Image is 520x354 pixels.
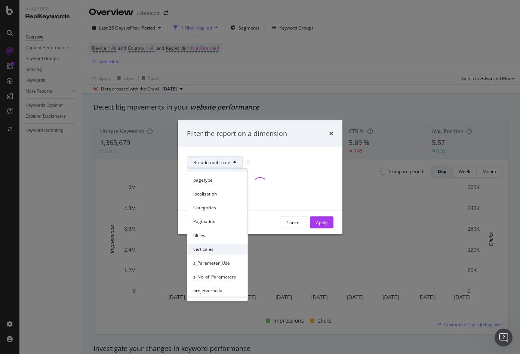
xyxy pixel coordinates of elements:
span: localisation [193,191,241,197]
div: Apply [316,219,327,225]
span: Breadcrumb Tree [193,159,230,165]
span: verticales [193,246,241,253]
span: filtres [193,232,241,239]
iframe: Intercom live chat [495,329,513,347]
span: STRUCTURED DATA [187,296,247,308]
div: times [329,129,333,138]
span: projetverbolia [193,287,241,294]
button: Apply [310,216,333,228]
div: modal [178,120,342,234]
span: pagetype [193,177,241,184]
span: Categories [193,204,241,211]
span: Pagination [193,218,241,225]
button: Breadcrumb Tree [187,156,243,168]
div: Filter the report on a dimension [187,129,287,138]
button: Cancel [280,216,307,228]
span: s_No_of_Parameters [193,274,241,280]
span: s_Parameter_Use [193,260,241,267]
div: Cancel [286,219,301,225]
